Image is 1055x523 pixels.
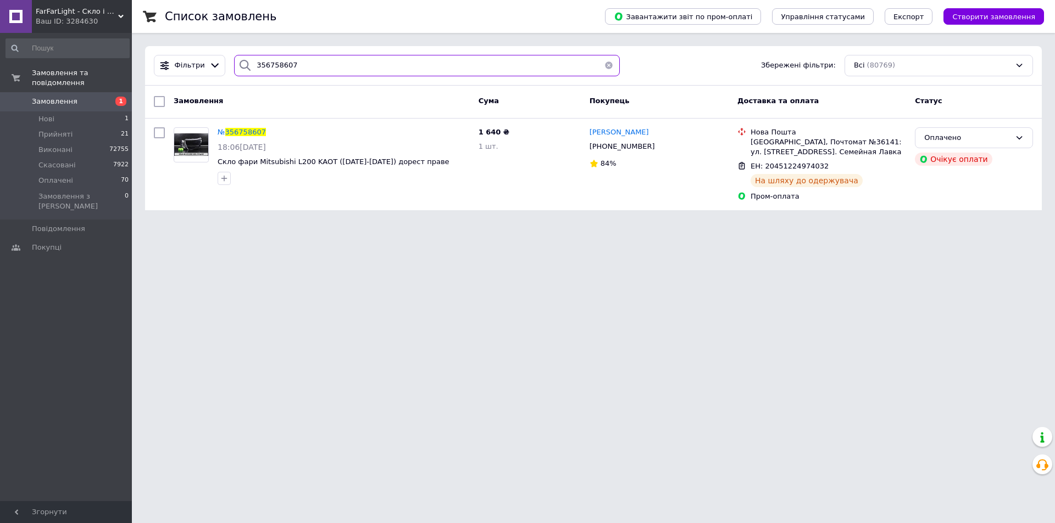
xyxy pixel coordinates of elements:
[32,224,85,234] span: Повідомлення
[174,127,209,162] a: Фото товару
[854,60,865,71] span: Всі
[590,142,655,150] span: [PHONE_NUMBER]
[479,142,498,150] span: 1 шт.
[121,176,129,185] span: 70
[943,8,1044,25] button: Створити замовлення
[234,55,620,76] input: Пошук за номером замовлення, ПІБ покупця, номером телефону, Email, номером накладної
[125,192,129,211] span: 0
[932,12,1044,20] a: Створити замовлення
[772,8,874,25] button: Управління статусами
[38,114,54,124] span: Нові
[915,97,942,105] span: Статус
[737,97,819,105] span: Доставка та оплата
[174,97,223,105] span: Замовлення
[218,128,225,136] span: №
[36,16,132,26] div: Ваш ID: 3284630
[109,145,129,155] span: 72755
[218,128,266,136] a: №356758607
[113,160,129,170] span: 7922
[590,128,649,136] span: [PERSON_NAME]
[38,176,73,185] span: Оплачені
[751,192,906,201] div: Пром-оплата
[590,127,649,138] a: [PERSON_NAME]
[751,174,863,187] div: На шляху до одержувача
[174,133,208,156] img: Фото товару
[32,97,77,106] span: Замовлення
[32,243,62,252] span: Покупці
[885,8,933,25] button: Експорт
[893,13,924,21] span: Експорт
[761,60,836,71] span: Збережені фільтри:
[175,60,205,71] span: Фільтри
[590,97,630,105] span: Покупець
[225,128,266,136] span: 356758607
[115,97,126,106] span: 1
[605,8,761,25] button: Завантажити звіт по пром-оплаті
[38,130,73,139] span: Прийняті
[751,162,829,170] span: ЕН: 20451224974032
[614,12,752,21] span: Завантажити звіт по пром-оплаті
[38,160,76,170] span: Скасовані
[32,68,132,88] span: Замовлення та повідомлення
[121,130,129,139] span: 21
[751,127,906,137] div: Нова Пошта
[218,143,266,151] span: 18:06[DATE]
[38,145,73,155] span: Виконані
[38,192,125,211] span: Замовлення з [PERSON_NAME]
[867,61,896,69] span: (80769)
[915,153,992,166] div: Очікує оплати
[125,114,129,124] span: 1
[952,13,1035,21] span: Створити замовлення
[36,7,118,16] span: FarFarLight - Cкло і корпуса фар для авто
[479,97,499,105] span: Cума
[598,55,620,76] button: Очистить
[924,132,1010,144] div: Оплачено
[479,128,509,136] span: 1 640 ₴
[751,137,906,157] div: [GEOGRAPHIC_DATA], Почтомат №36141: ул. [STREET_ADDRESS]. Семейная Лавка
[165,10,276,23] h1: Список замовлень
[5,38,130,58] input: Пошук
[218,158,449,166] a: Скло фари Mitsubishi L200 KAOT ([DATE]-[DATE]) дорест праве
[601,159,617,167] span: 84%
[781,13,865,21] span: Управління статусами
